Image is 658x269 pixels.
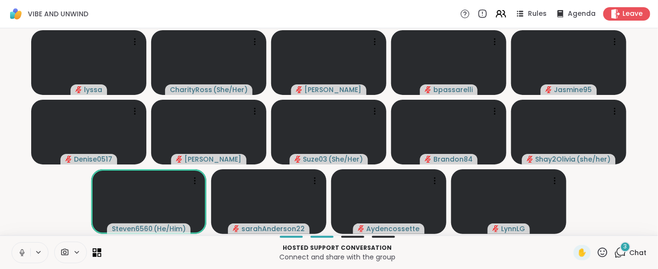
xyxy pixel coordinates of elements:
[492,225,499,232] span: audio-muted
[433,154,473,164] span: Brandon84
[74,154,112,164] span: Denise0517
[546,86,552,93] span: audio-muted
[241,224,305,234] span: sarahAnderson22
[303,154,328,164] span: Suze03
[185,154,242,164] span: [PERSON_NAME]
[536,154,576,164] span: Shay2Olivia
[107,244,568,252] p: Hosted support conversation
[296,86,303,93] span: audio-muted
[213,85,248,94] span: ( She/Her )
[367,224,420,234] span: Aydencossette
[176,156,183,163] span: audio-muted
[624,243,627,251] span: 3
[154,224,186,234] span: ( He/Him )
[554,85,592,94] span: Jasmine95
[577,154,611,164] span: ( she/her )
[577,247,587,258] span: ✋
[305,85,362,94] span: [PERSON_NAME]
[233,225,239,232] span: audio-muted
[295,156,301,163] span: audio-muted
[622,9,643,19] span: Leave
[75,86,82,93] span: audio-muted
[527,156,534,163] span: audio-muted
[358,225,365,232] span: audio-muted
[629,248,646,257] span: Chat
[568,9,596,19] span: Agenda
[28,9,88,19] span: VIBE AND UNWIND
[84,85,102,94] span: lyssa
[112,224,153,234] span: Steven6560
[425,86,431,93] span: audio-muted
[329,154,363,164] span: ( She/Her )
[433,85,473,94] span: bpassarelli
[8,6,24,22] img: ShareWell Logomark
[65,156,72,163] span: audio-muted
[501,224,525,234] span: LynnLG
[528,9,547,19] span: Rules
[107,252,568,262] p: Connect and share with the group
[170,85,212,94] span: CharityRoss
[425,156,431,163] span: audio-muted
